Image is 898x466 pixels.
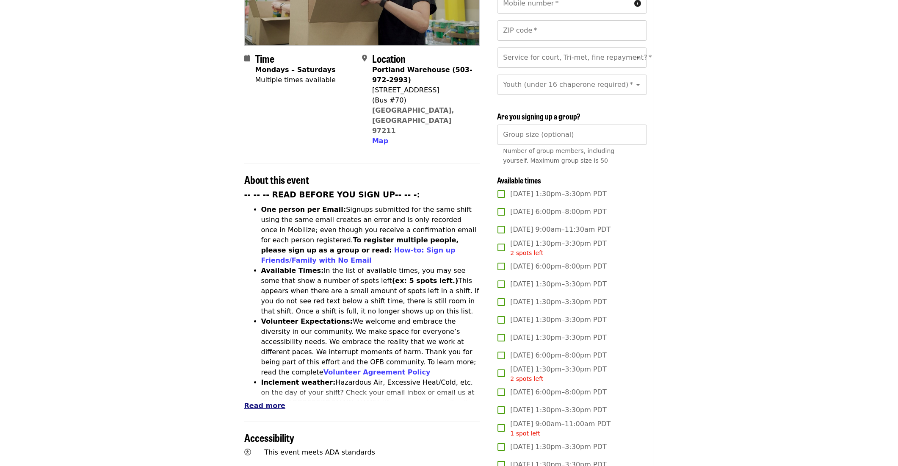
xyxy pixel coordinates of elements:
[244,190,420,199] strong: -- -- -- READ BEFORE YOU SIGN UP-- -- -:
[510,364,606,383] span: [DATE] 1:30pm–3:30pm PDT
[264,448,375,456] span: This event meets ADA standards
[362,54,367,62] i: map-marker-alt icon
[261,266,480,316] li: In the list of available times, you may see some that show a number of spots left This appears wh...
[510,279,606,289] span: [DATE] 1:30pm–3:30pm PDT
[497,175,541,186] span: Available times
[510,315,606,325] span: [DATE] 1:30pm–3:30pm PDT
[510,405,606,415] span: [DATE] 1:30pm–3:30pm PDT
[497,20,647,41] input: ZIP code
[510,350,606,361] span: [DATE] 6:00pm–8:00pm PDT
[510,442,606,452] span: [DATE] 1:30pm–3:30pm PDT
[244,448,251,456] i: universal-access icon
[372,85,473,95] div: [STREET_ADDRESS]
[510,189,606,199] span: [DATE] 1:30pm–3:30pm PDT
[497,125,647,145] input: [object Object]
[510,250,543,256] span: 2 spots left
[372,137,388,145] span: Map
[510,239,606,258] span: [DATE] 1:30pm–3:30pm PDT
[261,377,480,428] li: Hazardous Air, Excessive Heat/Cold, etc. on the day of your shift? Check your email inbox or emai...
[632,79,644,91] button: Open
[255,51,274,66] span: Time
[255,75,336,85] div: Multiple times available
[261,266,324,275] strong: Available Times:
[503,147,614,164] span: Number of group members, including yourself. Maximum group size is 50
[510,297,606,307] span: [DATE] 1:30pm–3:30pm PDT
[261,378,336,386] strong: Inclement weather:
[510,261,606,272] span: [DATE] 6:00pm–8:00pm PDT
[510,207,606,217] span: [DATE] 6:00pm–8:00pm PDT
[632,52,644,64] button: Open
[510,375,543,382] span: 2 spots left
[372,66,472,84] strong: Portland Warehouse (503-972-2993)
[372,106,454,135] a: [GEOGRAPHIC_DATA], [GEOGRAPHIC_DATA] 97211
[510,430,540,437] span: 1 spot left
[261,236,459,254] strong: To register multiple people, please sign up as a group or read:
[244,402,285,410] span: Read more
[261,317,353,325] strong: Volunteer Expectations:
[510,225,611,235] span: [DATE] 9:00am–11:30am PDT
[497,111,580,122] span: Are you signing up a group?
[323,368,431,376] a: Volunteer Agreement Policy
[372,51,406,66] span: Location
[261,205,346,214] strong: One person per Email:
[261,205,480,266] li: Signups submitted for the same shift using the same email creates an error and is only recorded o...
[244,401,285,411] button: Read more
[372,95,473,105] div: (Bus #70)
[392,277,458,285] strong: (ex: 5 spots left.)
[261,316,480,377] li: We welcome and embrace the diversity in our community. We make space for everyone’s accessibility...
[261,246,456,264] a: How-to: Sign up Friends/Family with No Email
[510,387,606,397] span: [DATE] 6:00pm–8:00pm PDT
[244,430,294,445] span: Accessibility
[510,333,606,343] span: [DATE] 1:30pm–3:30pm PDT
[510,419,611,438] span: [DATE] 9:00am–11:00am PDT
[372,136,388,146] button: Map
[255,66,336,74] strong: Mondays – Saturdays
[244,172,309,187] span: About this event
[244,54,250,62] i: calendar icon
